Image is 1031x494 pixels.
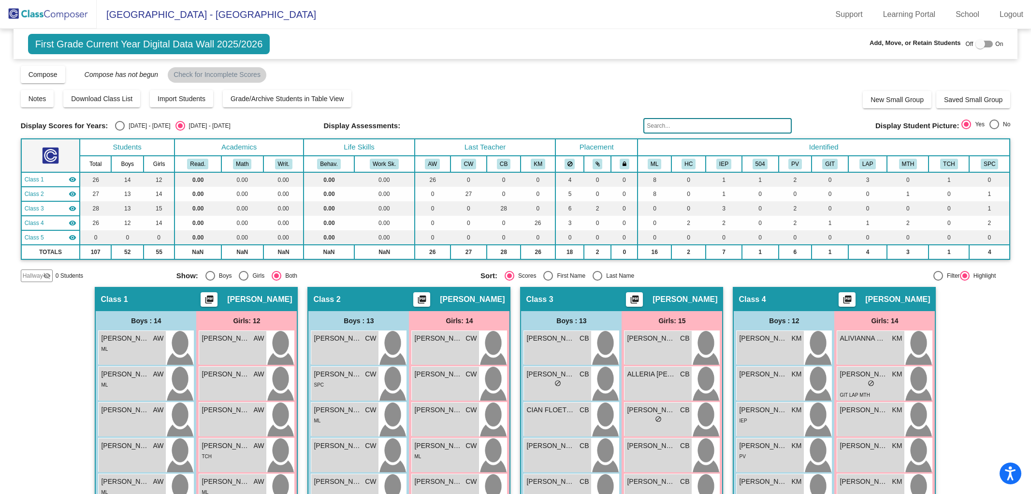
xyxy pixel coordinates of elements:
button: Download Class List [63,90,140,107]
td: NaN [354,245,415,259]
th: Intervention Team Watchlist [812,156,848,172]
div: [DATE] - [DATE] [125,121,170,130]
span: [PERSON_NAME] [653,295,717,304]
button: Print Students Details [201,292,218,307]
td: 0 [671,172,706,187]
td: 0 [415,187,450,201]
button: CW [461,159,477,169]
button: SPC [981,159,998,169]
div: Last Name [602,271,634,280]
mat-icon: visibility_off [43,272,51,280]
td: NaN [263,245,304,259]
th: Academics [174,139,304,156]
span: Display Scores for Years: [21,121,108,130]
th: Girls [144,156,174,172]
td: 13 [111,201,144,216]
th: Keep away students [555,156,583,172]
td: TOTALS [21,245,80,259]
td: 27 [450,187,487,201]
th: Individualized Education Plan [706,156,742,172]
td: 0 [584,187,611,201]
td: 2 [706,216,742,230]
td: 1 [929,245,969,259]
th: Last Teacher [415,139,556,156]
span: Add, Move, or Retain Students [870,38,961,48]
td: 2 [584,245,611,259]
td: 0 [812,230,848,245]
span: Class 1 [25,175,44,184]
span: AW [253,333,264,344]
button: LAP [859,159,876,169]
td: 0 [742,187,779,201]
th: Speech Only [969,156,1010,172]
mat-icon: visibility [69,234,76,241]
td: 0 [611,245,638,259]
span: Class 1 [101,295,128,304]
td: 14 [144,187,174,201]
div: Girls: 15 [622,311,722,330]
td: 0 [521,172,555,187]
td: 0 [671,230,706,245]
td: 0 [487,230,521,245]
td: 0 [611,201,638,216]
td: 0 [812,187,848,201]
td: 0.00 [354,172,415,187]
td: Colleen White - No Class Name [21,187,80,201]
span: Compose has not begun [75,71,159,78]
td: 27 [450,245,487,259]
td: 26 [521,245,555,259]
td: 1 [742,172,779,187]
span: Notes [29,95,46,103]
button: AW [425,159,439,169]
td: 0.00 [263,201,304,216]
td: 0.00 [221,216,263,230]
td: 1 [929,172,969,187]
td: Cassandra Backlund - No Class Name [21,201,80,216]
td: 0 [80,230,111,245]
mat-icon: visibility [69,219,76,227]
td: 0 [584,172,611,187]
div: No [999,120,1010,129]
td: 1 [969,187,1010,201]
span: 0 Students [56,271,83,280]
td: 26 [521,216,555,230]
td: 0.00 [304,230,354,245]
span: [PERSON_NAME] [314,333,362,344]
input: Search... [643,118,792,134]
td: 4 [555,172,583,187]
td: 8 [638,187,671,201]
span: Class 2 [313,295,340,304]
td: 2 [969,216,1010,230]
td: NaN [221,245,263,259]
span: [PERSON_NAME] [739,333,787,344]
div: [DATE] - [DATE] [185,121,231,130]
td: 0 [929,230,969,245]
td: 0.00 [174,187,221,201]
mat-icon: visibility [69,176,76,183]
span: Display Assessments: [323,121,400,130]
span: Download Class List [71,95,132,103]
span: Class 2 [25,190,44,198]
div: Yes [971,120,985,129]
mat-icon: picture_as_pdf [203,295,215,308]
span: ALIVIANNA MOCK [840,333,888,344]
th: Placement [555,139,638,156]
span: Sort: [480,271,497,280]
td: 0 [638,230,671,245]
th: Keep with students [584,156,611,172]
th: Parent Volunteer [779,156,812,172]
div: Boys [215,271,232,280]
span: [PERSON_NAME] [227,295,292,304]
span: Hallway [23,271,43,280]
td: 3 [848,172,887,187]
td: 0.00 [354,187,415,201]
td: 0.00 [354,216,415,230]
span: [PERSON_NAME] [202,333,250,344]
span: [PERSON_NAME] [865,295,930,304]
td: 0 [487,216,521,230]
td: NaN [304,245,354,259]
td: 0.00 [174,216,221,230]
th: Cassandra Backlund [487,156,521,172]
th: Students [80,139,174,156]
td: 0.00 [174,230,221,245]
